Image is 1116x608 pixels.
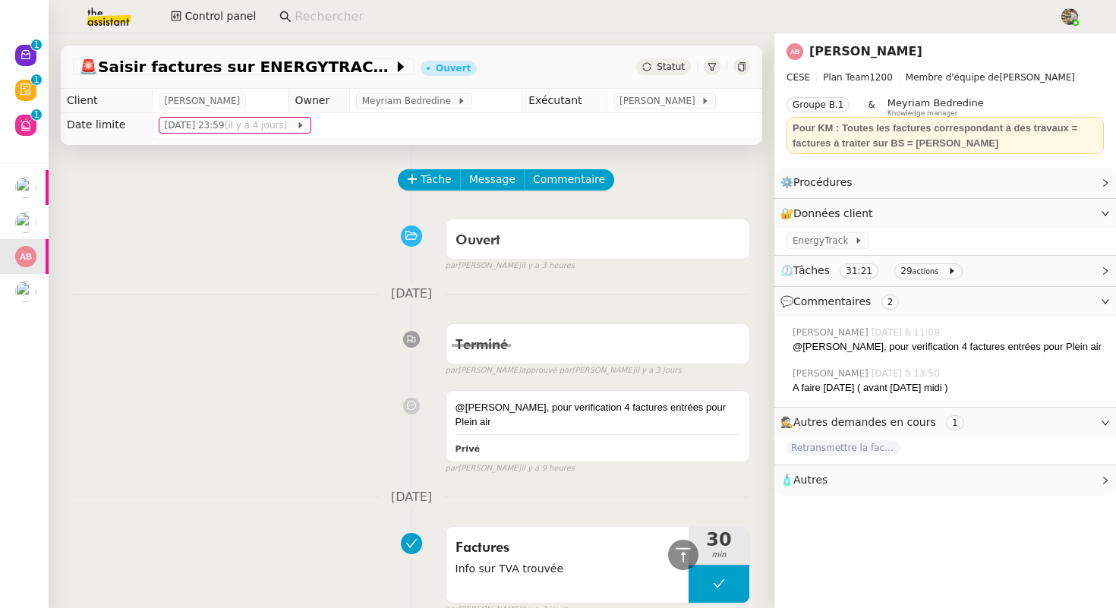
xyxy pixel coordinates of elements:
[946,415,964,430] nz-tag: 1
[780,264,969,276] span: ⏲️
[456,339,508,352] span: Terminé
[456,400,740,430] div: @[PERSON_NAME], pour verification 4 factures entrées pour Plein air
[184,8,256,25] span: Control panel
[793,295,871,307] span: Commentaires
[379,284,444,304] span: [DATE]
[881,295,900,310] nz-tag: 2
[689,531,749,549] span: 30
[913,267,939,276] small: actions
[446,462,575,475] small: [PERSON_NAME]
[900,266,912,276] span: 29
[446,260,459,272] span: par
[787,72,810,83] span: CESE
[780,295,905,307] span: 💬
[379,487,444,508] span: [DATE]
[868,97,875,117] span: &
[793,380,1104,395] div: A faire [DATE] ( avant [DATE] midi )
[521,364,572,377] span: approuvé par
[33,39,39,53] p: 1
[793,474,828,486] span: Autres
[524,169,614,191] button: Commentaire
[872,367,943,380] span: [DATE] à 13:50
[522,89,607,113] td: Exécutant
[33,74,39,88] p: 1
[809,44,922,58] a: [PERSON_NAME]
[787,43,803,60] img: svg
[774,168,1116,197] div: ⚙️Procédures
[31,109,42,120] nz-badge-sup: 1
[446,364,682,377] small: [PERSON_NAME] [PERSON_NAME]
[469,171,515,188] span: Message
[635,364,681,377] span: il y a 3 jours
[79,58,98,76] span: 🚨
[793,367,872,380] span: [PERSON_NAME]
[657,61,685,72] span: Statut
[793,233,854,248] span: EnergyTrack
[225,120,291,131] span: (il y a 4 jours)
[456,560,679,578] span: Info sur TVA trouvée
[887,97,984,117] app-user-label: Knowledge manager
[774,408,1116,437] div: 🕵️Autres demandes en cours 1
[787,97,850,112] nz-tag: Groupe B.1
[780,474,828,486] span: 🧴
[793,326,872,339] span: [PERSON_NAME]
[823,72,869,83] span: Plan Team
[793,416,936,428] span: Autres demandes en cours
[793,264,830,276] span: Tâches
[533,171,605,188] span: Commentaire
[619,93,701,109] span: [PERSON_NAME]
[774,256,1116,285] div: ⏲️Tâches 31:21 29actions
[15,177,36,198] img: users%2FHIWaaSoTa5U8ssS5t403NQMyZZE3%2Favatar%2Fa4be050e-05fa-4f28-bbe7-e7e8e4788720
[787,440,900,455] span: Retransmettre la facture 202506Z161149
[793,122,1077,149] strong: Pour KM : Toutes les factures correspondant à des travaux = factures à traiter sur BS = [PERSON_N...
[15,246,36,267] img: svg
[774,465,1116,495] div: 🧴Autres
[436,64,471,73] div: Ouvert
[15,212,36,233] img: users%2FAXgjBsdPtrYuxuZvIJjRexEdqnq2%2Favatar%2F1599931753966.jpeg
[887,109,958,118] span: Knowledge manager
[521,462,575,475] span: il y a 9 heures
[295,7,1044,27] input: Rechercher
[288,89,349,113] td: Owner
[362,93,457,109] span: Meyriam Bedredine
[61,89,152,113] td: Client
[1061,8,1078,25] img: 388bd129-7e3b-4cb1-84b4-92a3d763e9b7
[79,59,393,74] span: Saisir factures sur ENERGYTRACK
[774,199,1116,228] div: 🔐Données client
[31,39,42,50] nz-badge-sup: 1
[165,93,241,109] span: [PERSON_NAME]
[780,416,970,428] span: 🕵️
[887,97,984,109] span: Meyriam Bedredine
[456,444,480,454] b: Privé
[446,462,459,475] span: par
[61,113,152,137] td: Date limite
[446,364,459,377] span: par
[787,70,1104,85] span: [PERSON_NAME]
[840,263,878,279] nz-tag: 31:21
[460,169,525,191] button: Message
[689,549,749,562] span: min
[793,207,873,219] span: Données client
[774,287,1116,317] div: 💬Commentaires 2
[446,260,575,272] small: [PERSON_NAME]
[456,537,679,559] span: Factures
[869,72,893,83] span: 1200
[33,109,39,123] p: 1
[398,169,461,191] button: Tâche
[793,176,853,188] span: Procédures
[872,326,943,339] span: [DATE] à 11:08
[780,205,879,222] span: 🔐
[456,234,500,247] span: Ouvert
[793,339,1104,354] div: @[PERSON_NAME], pour verification 4 factures entrées pour Plein air
[31,74,42,85] nz-badge-sup: 1
[906,72,1000,83] span: Membre d'équipe de
[521,260,575,272] span: il y a 3 heures
[780,174,859,191] span: ⚙️
[15,281,36,302] img: users%2FHIWaaSoTa5U8ssS5t403NQMyZZE3%2Favatar%2Fa4be050e-05fa-4f28-bbe7-e7e8e4788720
[162,6,265,27] button: Control panel
[165,118,296,133] span: [DATE] 23:59
[421,171,452,188] span: Tâche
